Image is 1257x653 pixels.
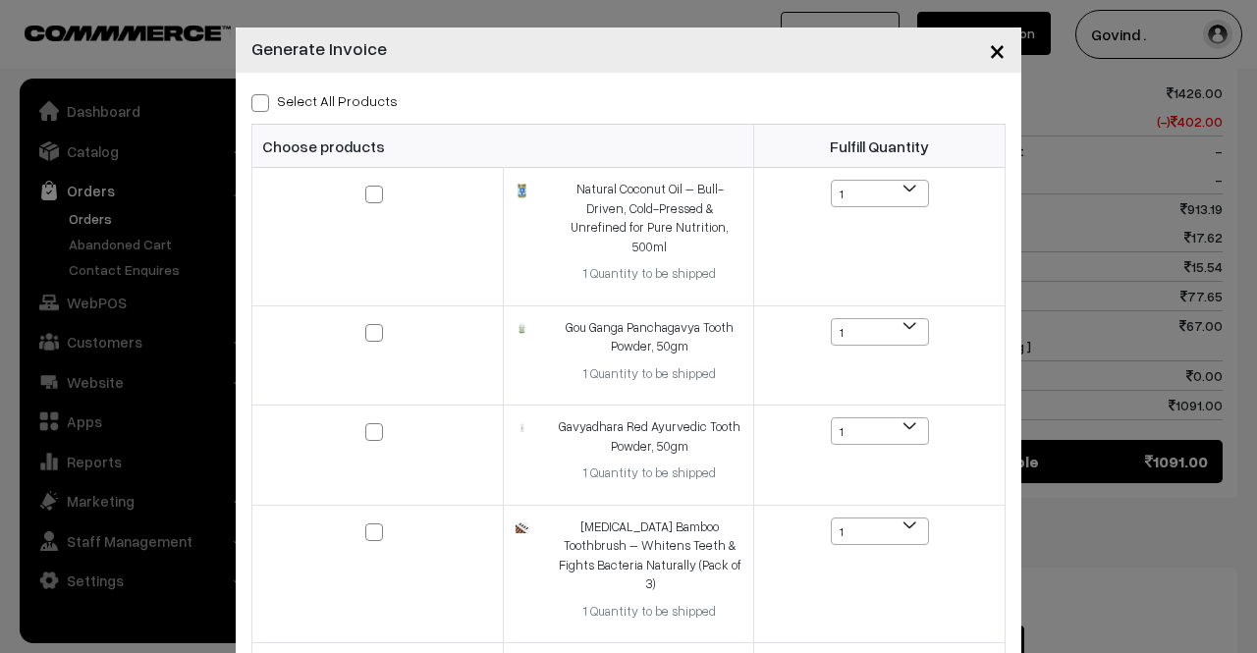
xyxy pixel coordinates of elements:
div: 1 Quantity to be shipped [558,463,741,483]
img: 4061703239984-gou-ganga-panchagavya-tooth-powder-50gm.png [516,322,528,335]
button: Close [973,20,1021,81]
img: 3901703239978-charcoal-bamboo-toothbrush.jpg [516,522,528,534]
th: Choose products [252,125,754,168]
div: Gou Ganga Panchagavya Tooth Powder, 50gm [558,318,741,356]
th: Fulfill Quantity [754,125,1006,168]
div: 1 Quantity to be shipped [558,364,741,384]
span: 1 [831,318,929,346]
label: Select all Products [251,90,398,111]
img: 17464331263958prakriti-coconut-oil.jpg [516,182,528,199]
span: 1 [831,417,929,445]
div: 1 Quantity to be shipped [558,264,741,284]
span: 1 [832,181,928,208]
span: 1 [832,418,928,446]
h4: Generate Invoice [251,35,387,62]
span: 1 [831,517,929,545]
span: 1 [832,319,928,347]
div: Natural Coconut Oil – Bull-Driven, Cold-Pressed & Unrefined for Pure Nutrition, 500ml [558,180,741,256]
div: 1 Quantity to be shipped [558,602,741,622]
span: × [989,31,1006,68]
img: 17192168734798gavyadhara-red-tooth-powder.jpg [516,421,528,434]
span: 1 [831,180,929,207]
div: [MEDICAL_DATA] Bamboo Toothbrush – Whitens Teeth & Fights Bacteria Naturally (Pack of 3) [558,517,741,594]
span: 1 [832,518,928,546]
div: Gavyadhara Red Ayurvedic Tooth Powder, 50gm [558,417,741,456]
